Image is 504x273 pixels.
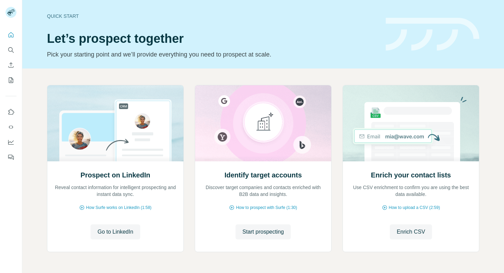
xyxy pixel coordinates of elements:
span: Go to LinkedIn [97,228,133,236]
span: How to upload a CSV (2:59) [389,204,440,211]
button: Dashboard [5,136,16,148]
button: Go to LinkedIn [91,224,140,239]
img: banner [386,18,479,51]
button: Enrich CSV [390,224,432,239]
button: Search [5,44,16,56]
h1: Let’s prospect together [47,32,377,46]
p: Pick your starting point and we’ll provide everything you need to prospect at scale. [47,50,377,59]
img: Enrich your contact lists [343,85,479,161]
button: Feedback [5,151,16,163]
p: Reveal contact information for intelligent prospecting and instant data sync. [54,184,177,198]
span: Start prospecting [242,228,284,236]
button: Start prospecting [236,224,291,239]
h2: Enrich your contact lists [371,170,451,180]
img: Identify target accounts [195,85,332,161]
div: Quick start [47,13,377,20]
p: Use CSV enrichment to confirm you are using the best data available. [350,184,472,198]
h2: Identify target accounts [225,170,302,180]
h2: Prospect on LinkedIn [81,170,150,180]
button: Enrich CSV [5,59,16,71]
span: How to prospect with Surfe (1:30) [236,204,297,211]
button: My lists [5,74,16,86]
button: Use Surfe API [5,121,16,133]
img: Prospect on LinkedIn [47,85,184,161]
span: How Surfe works on LinkedIn (1:58) [86,204,152,211]
p: Discover target companies and contacts enriched with B2B data and insights. [202,184,324,198]
span: Enrich CSV [397,228,425,236]
button: Quick start [5,29,16,41]
button: Use Surfe on LinkedIn [5,106,16,118]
